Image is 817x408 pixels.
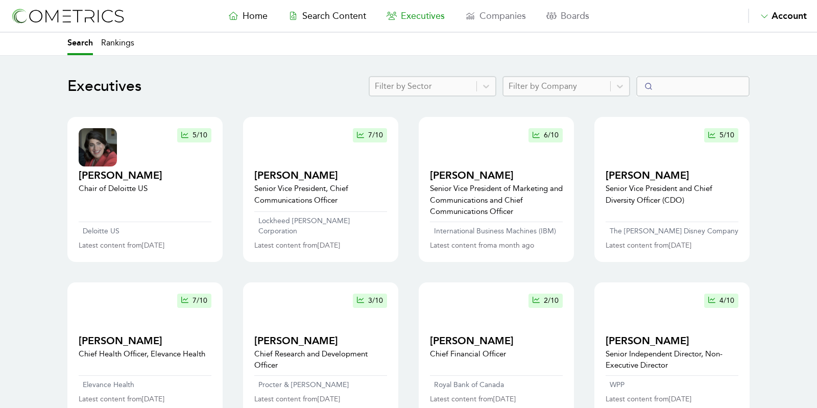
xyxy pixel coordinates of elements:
a: Procter & [PERSON_NAME] [254,390,387,403]
img: executive profile thumbnail [606,128,644,166]
a: Search [67,33,93,55]
button: 7/10 [177,304,211,318]
a: Rankings [101,33,134,55]
p: Latest content from a month ago [430,251,534,261]
h2: [PERSON_NAME] [430,169,563,183]
img: executive profile thumbnail [430,128,455,166]
h2: [PERSON_NAME] [606,169,738,183]
p: Deloitte US [95,236,132,247]
img: executive profile thumbnail [606,304,644,342]
h2: [PERSON_NAME] [430,344,514,358]
span: Search Content [302,10,366,21]
p: Procter & [PERSON_NAME] [271,391,362,401]
button: 4/10 [704,304,738,318]
a: Search Content [278,9,376,23]
p: Chief Financial Officer [430,358,514,370]
img: company logo [606,396,618,400]
p: Senior Vice President of Marketing and Communications and Chief Communications Officer [430,183,563,218]
h2: [PERSON_NAME] [79,344,205,358]
a: Boards [536,9,599,23]
h2: [PERSON_NAME] [254,169,387,183]
p: Elevance Health [95,392,147,402]
a: Royal Bank of Canada [430,390,563,402]
span: Account [772,10,807,21]
a: Elevance Health [79,392,211,402]
p: The [PERSON_NAME] Disney Company [622,226,738,247]
a: executive profile thumbnail5/10[PERSON_NAME]Chair of Deloitte US [79,128,211,228]
button: 5/10 [177,128,211,142]
p: Chair of Deloitte US [79,183,162,195]
a: Companies [455,9,536,23]
p: Senior Vice President and Chief Diversity Officer (CDO) [606,183,738,206]
p: Senior Vice President, Chief Communications Officer [254,183,387,206]
img: executive profile thumbnail [79,304,117,342]
a: Lockheed [PERSON_NAME] Corporation [254,226,387,247]
img: company logo [254,232,267,241]
p: Latest content from [DATE] [606,251,691,261]
img: company logo [606,230,618,243]
p: WPP [622,392,637,402]
a: executive profile thumbnail3/10[PERSON_NAME]Chief Research and Development Officer [254,304,387,381]
h2: [PERSON_NAME] [606,344,738,358]
input: Search [636,76,750,97]
p: Lockheed [PERSON_NAME] Corporation [271,226,387,247]
p: Chief Health Officer, Elevance Health [79,358,205,370]
h2: [PERSON_NAME] [79,169,162,183]
button: 3/10 [353,304,387,318]
p: Royal Bank of Canada [447,391,517,401]
img: executive profile thumbnail [254,128,293,164]
p: Senior Independent Director, Non-Executive Director [606,358,738,381]
img: logo-refresh-RPX2ODFg.svg [10,7,125,26]
a: executive profile thumbnail4/10[PERSON_NAME]Senior Independent Director, Non-Executive Director [606,304,738,384]
a: executive profile thumbnail7/10[PERSON_NAME]Chief Health Officer, Elevance Health [79,304,211,384]
p: Latest content from [DATE] [254,251,340,261]
h1: Executives [67,77,141,95]
button: 2/10 [528,304,563,318]
a: Deloitte US [79,236,211,247]
a: executive profile thumbnail5/10[PERSON_NAME]Senior Vice President and Chief Diversity Officer (CDO) [606,128,738,218]
h2: [PERSON_NAME] [254,344,387,358]
img: company logo [79,240,91,243]
a: executive profile thumbnail7/10[PERSON_NAME]Senior Vice President, Chief Communications Officer [254,128,387,218]
button: 7/10 [353,128,387,142]
a: Home [218,9,278,23]
a: executive profile thumbnail6/10[PERSON_NAME]Senior Vice President of Marketing and Communications... [430,128,563,218]
p: Chief Research and Development Officer [254,358,387,381]
img: company logo [254,390,267,403]
a: WPP [606,392,738,402]
img: company logo [430,390,443,402]
a: The [PERSON_NAME] Disney Company [606,226,738,247]
span: Executives [401,10,445,21]
button: 5/10 [704,128,738,142]
span: Companies [479,10,526,21]
span: Home [243,10,268,21]
img: executive profile thumbnail [254,304,293,342]
a: executive profile thumbnail2/10[PERSON_NAME]Chief Financial Officer [430,304,563,381]
img: company logo [430,230,443,243]
span: Boards [561,10,589,21]
button: 6/10 [528,128,563,142]
p: Latest content from [DATE] [79,251,164,261]
img: executive profile thumbnail [430,304,468,342]
a: Executives [376,9,455,23]
img: executive profile thumbnail [79,128,117,166]
p: International Business Machines (IBM) [447,226,563,247]
button: Account [748,9,807,23]
img: company logo [79,395,91,400]
a: International Business Machines (IBM) [430,226,563,247]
